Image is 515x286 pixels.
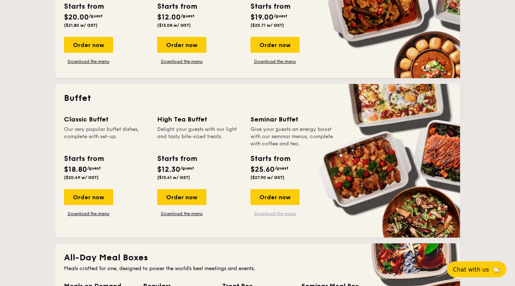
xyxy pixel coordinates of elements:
[64,114,149,124] div: Classic Buffet
[250,13,274,22] span: $19.00
[157,59,206,64] a: Download the menu
[157,175,190,180] span: ($13.41 w/ GST)
[157,189,206,205] div: Order now
[64,13,89,22] span: $20.00
[157,1,197,12] div: Starts from
[64,153,103,164] div: Starts from
[453,266,489,273] span: Chat with us
[157,126,242,148] div: Delight your guests with our light and tasty bite-sized treats.
[157,153,197,164] div: Starts from
[250,37,300,53] div: Order now
[157,165,180,174] span: $12.30
[447,261,506,277] button: Chat with us🦙
[250,23,284,28] span: ($20.71 w/ GST)
[89,13,103,18] span: /guest
[64,93,451,104] h2: Buffet
[250,189,300,205] div: Order now
[492,265,501,274] span: 🦙
[64,211,113,217] a: Download the menu
[250,153,290,164] div: Starts from
[87,166,101,171] span: /guest
[157,13,181,22] span: $12.00
[64,175,99,180] span: ($20.49 w/ GST)
[64,59,113,64] a: Download the menu
[64,189,113,205] div: Order now
[64,165,87,174] span: $18.80
[250,114,335,124] div: Seminar Buffet
[250,1,290,12] div: Starts from
[250,175,284,180] span: ($27.90 w/ GST)
[274,13,287,18] span: /guest
[64,265,451,272] div: Meals crafted for one, designed to power the world's best meetings and events.
[157,211,206,217] a: Download the menu
[157,114,242,124] div: High Tea Buffet
[64,1,103,12] div: Starts from
[250,126,335,148] div: Give your guests an energy boost with our seminar menus, complete with coffee and tea.
[64,252,451,264] h2: All-Day Meal Boxes
[181,13,194,18] span: /guest
[64,23,98,28] span: ($21.80 w/ GST)
[157,23,191,28] span: ($13.08 w/ GST)
[250,165,275,174] span: $25.60
[250,59,300,64] a: Download the menu
[64,126,149,148] div: Our very popular buffet dishes, complete with set-up.
[180,166,194,171] span: /guest
[64,37,113,53] div: Order now
[275,166,288,171] span: /guest
[157,37,206,53] div: Order now
[250,211,300,217] a: Download the menu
